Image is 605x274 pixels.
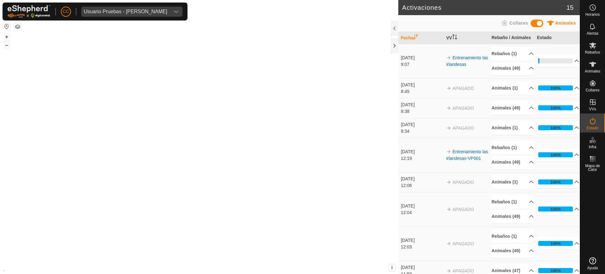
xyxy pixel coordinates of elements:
[452,106,474,111] span: APAGADO
[538,85,573,90] div: 100%
[401,155,443,162] div: 12:19
[3,33,10,41] button: +
[492,101,534,115] p-accordion-header: Animales (49)
[446,106,451,111] img: arrow
[401,102,443,108] div: [DATE]
[555,20,576,26] span: Animales
[401,55,443,61] div: [DATE]
[401,237,443,244] div: [DATE]
[446,55,451,60] img: arrow
[3,41,10,49] button: –
[492,81,534,95] p-accordion-header: Animales (1)
[401,203,443,209] div: [DATE]
[550,152,561,158] div: 100%
[452,180,474,185] span: APAGADO
[452,268,474,273] span: APAGADO
[537,55,579,67] p-accordion-header: 4%
[537,149,579,161] p-accordion-header: 100%
[398,32,444,44] th: Fecha
[402,4,567,11] h2: Activaciones
[401,264,443,271] div: [DATE]
[401,128,443,135] div: 8:34
[401,121,443,128] div: [DATE]
[446,268,451,273] img: arrow
[401,149,443,155] div: [DATE]
[538,268,573,273] div: 100%
[537,121,579,134] p-accordion-header: 100%
[550,105,561,111] div: 100%
[538,241,573,246] div: 100%
[550,179,561,185] div: 100%
[446,241,451,246] img: arrow
[534,32,580,44] th: Estado
[537,82,579,94] p-accordion-header: 100%
[389,264,395,271] button: i
[446,86,451,91] img: arrow
[538,179,573,184] div: 100%
[401,244,443,250] div: 12:03
[401,88,443,95] div: 8:45
[413,35,418,40] p-sorticon: Activar para ordenar
[585,69,600,73] span: Animales
[452,35,457,40] p-sorticon: Activar para ordenar
[8,5,50,18] img: Logo Gallagher
[492,229,534,243] p-accordion-header: Rebaños (1)
[401,82,443,88] div: [DATE]
[550,125,561,131] div: 100%
[537,102,579,114] p-accordion-header: 100%
[492,141,534,155] p-accordion-header: Rebaños (1)
[492,209,534,224] p-accordion-header: Animales (49)
[492,244,534,258] p-accordion-header: Animales (49)
[63,8,69,15] span: CC
[580,255,605,272] a: Ayuda
[444,32,489,44] th: VV
[492,47,534,61] p-accordion-header: Rebaños (1)
[3,23,10,30] button: Restablecer Mapa
[391,265,393,270] span: i
[84,9,167,14] div: Usuario Pruebas - [PERSON_NAME]
[401,209,443,216] div: 12:04
[210,266,232,271] a: Contáctenos
[452,86,474,91] span: APAGADO
[537,55,541,67] div: 4%
[446,55,488,67] a: Entrenamiento las irlandesas
[492,155,534,169] p-accordion-header: Animales (49)
[509,20,528,26] span: Collares
[587,126,598,130] span: Estado
[452,125,474,131] span: APAGADO
[538,105,573,110] div: 100%
[585,88,599,92] span: Collares
[589,107,596,111] span: VVs
[582,164,603,172] span: Mapa de Calor
[537,237,579,250] p-accordion-header: 100%
[587,32,598,35] span: Alertas
[14,23,21,31] button: Capas del Mapa
[401,182,443,189] div: 12:06
[537,176,579,188] p-accordion-header: 100%
[446,125,451,131] img: arrow
[492,121,534,135] p-accordion-header: Animales (1)
[537,203,579,215] p-accordion-header: 100%
[587,266,598,270] span: Ayuda
[452,207,474,212] span: APAGADO
[489,32,534,44] th: Rebaño / Animales
[538,207,573,212] div: 100%
[167,266,203,271] a: Política de Privacidad
[589,145,596,149] span: Infra
[401,176,443,182] div: [DATE]
[585,13,600,16] span: Horarios
[446,180,451,185] img: arrow
[492,175,534,189] p-accordion-header: Animales (1)
[538,125,573,130] div: 100%
[492,61,534,75] p-accordion-header: Animales (49)
[446,149,488,161] a: Entrenamiento las irlandesas-VP001
[550,268,561,274] div: 100%
[81,7,170,17] span: Usuario Pruebas - Gregorio Alarcia
[446,207,451,212] img: arrow
[550,241,561,247] div: 100%
[446,149,451,154] img: arrow
[538,152,573,157] div: 100%
[585,50,600,54] span: Rebaños
[170,7,182,17] div: dropdown trigger
[567,3,573,12] span: 15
